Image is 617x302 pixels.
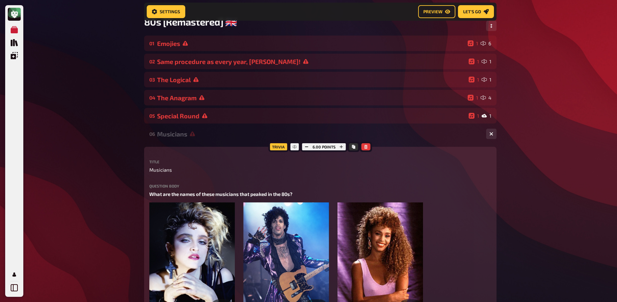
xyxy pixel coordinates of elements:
div: Special Round [157,112,466,120]
button: Change Order [486,21,497,31]
div: 1 [482,59,491,64]
a: Mein Konto [8,268,21,281]
span: Settings [160,9,180,14]
div: 1 [468,95,478,101]
span: 80s [Remastered] ​🇬🇧​ [144,16,237,28]
div: 02 [149,59,154,64]
div: 1 [468,40,478,46]
button: Copy [349,143,358,150]
div: 1 [482,77,491,82]
div: Trivia [268,142,289,152]
a: Einblendungen [8,49,21,62]
button: Let's go [458,5,494,18]
div: 03 [149,77,154,82]
button: Settings [147,5,185,18]
div: 06 [149,131,154,137]
div: 05 [149,113,154,119]
div: 6 [481,40,491,46]
div: 1 [469,77,479,82]
div: 1 [469,113,479,119]
span: Preview [423,9,442,14]
div: Same procedure as every year, [PERSON_NAME]! [157,58,466,65]
div: The Anagram [157,94,465,102]
div: 1 [482,113,491,119]
span: What are the names of these musicians that peaked in the 80s? [149,191,292,197]
span: Let's go [463,9,481,14]
label: Question body [149,184,491,188]
div: 4 [481,95,491,101]
div: 1 [469,59,479,64]
div: Emojies [157,40,465,47]
button: Preview [418,5,455,18]
span: Musicians [149,166,172,174]
div: 6.00 points [301,142,348,152]
a: Quiz Sammlung [8,36,21,49]
div: The Logical [157,76,466,83]
a: Meine Quizze [8,23,21,36]
div: 04 [149,95,154,101]
div: 01 [149,40,154,46]
label: Title [149,160,491,164]
div: Musicians [157,130,481,138]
